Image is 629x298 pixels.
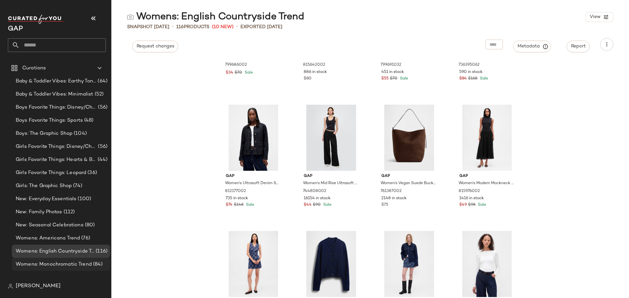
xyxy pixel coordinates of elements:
[16,261,92,268] span: Womens: Monochromatic Trend
[225,181,280,186] span: Women's Ultrasoft Denim Swing Chore Jacket by Gap Dark Blue Indigo Size S
[303,181,358,186] span: Women's Mid Rise Ultrasoft Baggy Jeans by Gap Black Wash Size 27
[322,203,332,207] span: Sale
[22,64,46,72] span: Curations
[8,15,64,24] img: cfy_white_logo.C9jOOHJF.svg
[589,14,600,20] span: View
[479,77,488,81] span: Sale
[243,71,253,75] span: Sale
[16,182,72,190] span: Girls: The Graphic Shop
[225,188,246,194] span: 812177002
[16,130,72,137] span: Boys: The Graphic Shop
[303,188,326,194] span: 744808002
[226,173,281,179] span: Gap
[172,23,174,31] span: •
[459,62,480,68] span: 736395062
[83,117,94,124] span: (48)
[381,196,407,202] span: 2148 in stock
[567,41,590,52] button: Report
[226,70,233,76] span: $34
[304,173,359,179] span: Gap
[127,14,134,20] img: svg%3e
[399,77,408,81] span: Sale
[454,231,520,297] img: cn60149922.jpg
[16,195,76,203] span: New: Everyday Essentials
[381,173,437,179] span: Gap
[16,221,84,229] span: New: Seasonal Celebrations
[304,76,312,82] span: $80
[16,248,94,255] span: Womens: English Countryside Trend
[381,76,389,82] span: $55
[97,143,107,150] span: (56)
[477,203,486,207] span: Sale
[97,104,107,111] span: (56)
[176,25,184,29] span: 116
[459,196,484,202] span: 1416 in stock
[16,282,61,290] span: [PERSON_NAME]
[86,169,97,177] span: (36)
[176,24,209,30] div: Products
[459,69,483,75] span: 590 in stock
[304,69,327,75] span: 886 in stock
[459,181,514,186] span: Women's Modern Mockneck Mixed Media Maxi Dress by Gap Black Size S
[236,23,238,31] span: •
[16,78,96,85] span: Baby & Toddler Vibes: Earthy Tones
[225,62,247,68] span: 799686002
[127,10,304,24] div: Womens: English Countryside Trend
[381,188,402,194] span: 761387002
[62,208,75,216] span: (112)
[16,208,62,216] span: New: Family Photos
[376,231,442,297] img: cn59795469.jpg
[468,202,475,208] span: $98
[459,202,467,208] span: $49
[8,284,13,289] img: svg%3e
[16,104,97,111] span: Boys Favorite Things: Disney/Characters
[245,203,254,207] span: Sale
[94,248,107,255] span: (116)
[298,105,364,171] img: cn58102455.jpg
[16,235,80,242] span: Womens: Americana Trend
[16,156,96,164] span: Girls Favorite Things: Hearts & Bows
[513,41,551,52] button: Metadata
[226,202,233,208] span: $74
[381,69,404,75] span: 451 in stock
[240,24,282,30] p: Exported [DATE]
[298,231,364,297] img: cn60301873.jpg
[226,196,248,202] span: 735 in stock
[303,62,325,68] span: 815642002
[381,202,388,208] span: $75
[571,44,586,49] span: Report
[586,12,613,22] button: View
[84,221,95,229] span: (80)
[313,202,321,208] span: $90
[132,41,178,52] button: Request changes
[92,261,103,268] span: (84)
[80,235,90,242] span: (76)
[459,188,480,194] span: 815976002
[220,231,286,297] img: cn60240484.jpg
[96,78,107,85] span: (64)
[304,202,312,208] span: $44
[234,202,243,208] span: $148
[127,24,169,30] span: Snapshot [DATE]
[376,105,442,171] img: cn59698621.jpg
[390,76,397,82] span: $70
[96,156,107,164] span: (44)
[16,117,83,124] span: Boys Favorite Things: Sports
[76,195,91,203] span: (100)
[8,26,23,32] span: Current Company Name
[304,196,331,202] span: 16154 in stock
[381,181,436,186] span: Women's Vegan Suede Bucket Bag by Gap Chocolate Cake Brown One Size
[16,91,93,98] span: Baby & Toddler Vibes: Minimalist
[93,91,104,98] span: (52)
[459,76,467,82] span: $84
[136,44,174,49] span: Request changes
[454,105,520,171] img: cn59852964.jpg
[212,24,234,30] span: (10 New)
[235,70,242,76] span: $70
[381,62,401,68] span: 799691032
[72,130,87,137] span: (104)
[16,143,97,150] span: Girls Favorite Things: Disney/Characters
[517,44,547,49] span: Metadata
[220,105,286,171] img: cn60066231.jpg
[16,169,86,177] span: Girls Favorite Things: Leopard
